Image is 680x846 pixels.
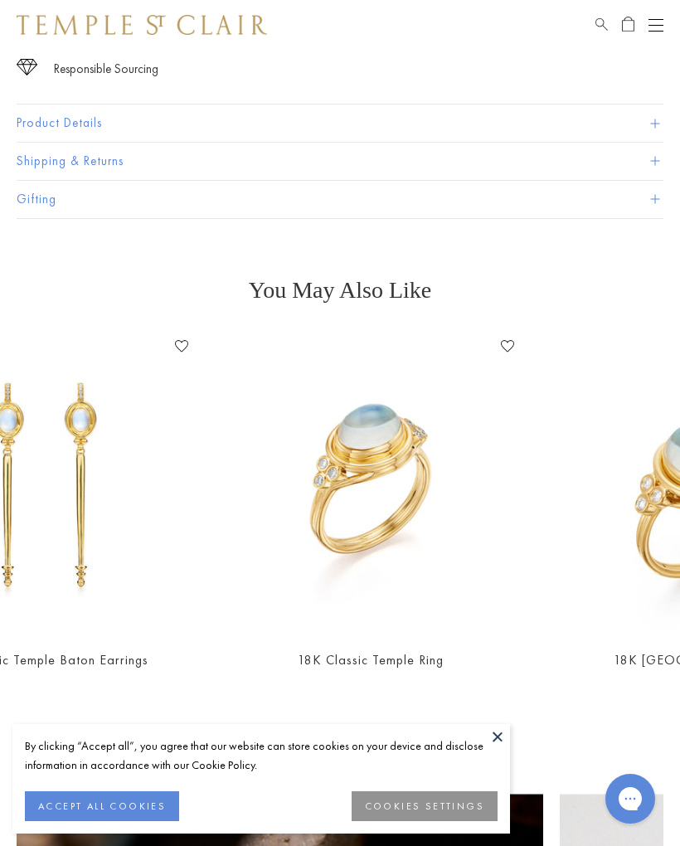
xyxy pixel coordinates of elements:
[54,59,158,80] div: Responsible Sourcing
[648,15,663,35] button: Open navigation
[17,105,663,142] button: Product Details
[622,15,634,35] a: Open Shopping Bag
[25,737,498,775] div: By clicking “Accept all”, you agree that our website can store cookies on your device and disclos...
[220,333,522,634] img: R14109-BM7H
[595,15,608,35] a: Search
[41,277,639,304] h3: You May Also Like
[17,143,663,180] button: Shipping & Returns
[597,768,663,829] iframe: Gorgias live chat messenger
[352,791,498,821] button: COOKIES SETTINGS
[17,181,663,218] button: Gifting
[17,15,267,35] img: Temple St. Clair
[25,791,179,821] button: ACCEPT ALL COOKIES
[298,651,444,669] a: 18K Classic Temple Ring
[17,59,37,75] img: icon_sourcing.svg
[220,333,522,634] a: R14109-BM7HR14109-BM7H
